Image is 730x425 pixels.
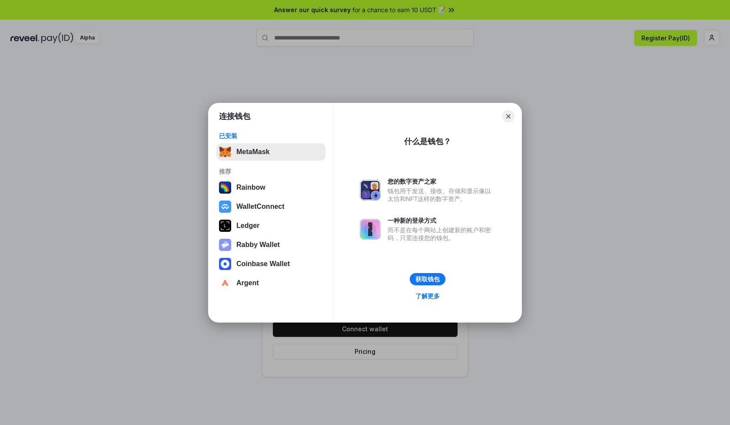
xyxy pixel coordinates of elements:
[219,201,231,213] img: svg+xml,%3Csvg%20width%3D%2228%22%20height%3D%2228%22%20viewBox%3D%220%200%2028%2028%22%20fill%3D...
[236,184,265,191] div: Rainbow
[388,226,495,242] div: 而不是在每个网站上创建新的账户和密码，只需连接您的钱包。
[236,241,280,249] div: Rabby Wallet
[410,273,445,285] button: 获取钱包
[216,179,325,196] button: Rainbow
[216,143,325,161] button: MetaMask
[360,180,381,201] img: svg+xml,%3Csvg%20xmlns%3D%22http%3A%2F%2Fwww.w3.org%2F2000%2Fsvg%22%20fill%3D%22none%22%20viewBox...
[219,168,323,175] div: 推荐
[219,111,250,122] h1: 连接钱包
[219,277,231,289] img: svg+xml,%3Csvg%20width%3D%2228%22%20height%3D%2228%22%20viewBox%3D%220%200%2028%2028%22%20fill%3D...
[404,136,451,147] div: 什么是钱包？
[219,146,231,158] img: svg+xml,%3Csvg%20fill%3D%22none%22%20height%3D%2233%22%20viewBox%3D%220%200%2035%2033%22%20width%...
[236,279,259,287] div: Argent
[415,275,440,283] div: 获取钱包
[216,236,325,254] button: Rabby Wallet
[219,239,231,251] img: svg+xml,%3Csvg%20xmlns%3D%22http%3A%2F%2Fwww.w3.org%2F2000%2Fsvg%22%20fill%3D%22none%22%20viewBox...
[219,132,323,140] div: 已安装
[219,181,231,194] img: svg+xml,%3Csvg%20width%3D%22120%22%20height%3D%22120%22%20viewBox%3D%220%200%20120%20120%22%20fil...
[216,274,325,292] button: Argent
[216,198,325,215] button: WalletConnect
[388,217,495,224] div: 一种新的登录方式
[388,187,495,203] div: 钱包用于发送、接收、存储和显示像以太坊和NFT这样的数字资产。
[415,292,440,300] div: 了解更多
[388,178,495,185] div: 您的数字资产之家
[502,110,514,122] button: Close
[236,148,269,156] div: MetaMask
[216,255,325,273] button: Coinbase Wallet
[236,203,285,211] div: WalletConnect
[219,258,231,270] img: svg+xml,%3Csvg%20width%3D%2228%22%20height%3D%2228%22%20viewBox%3D%220%200%2028%2028%22%20fill%3D...
[236,222,259,230] div: Ledger
[236,260,290,268] div: Coinbase Wallet
[219,220,231,232] img: svg+xml,%3Csvg%20xmlns%3D%22http%3A%2F%2Fwww.w3.org%2F2000%2Fsvg%22%20width%3D%2228%22%20height%3...
[410,290,445,302] a: 了解更多
[360,219,381,240] img: svg+xml,%3Csvg%20xmlns%3D%22http%3A%2F%2Fwww.w3.org%2F2000%2Fsvg%22%20fill%3D%22none%22%20viewBox...
[216,217,325,234] button: Ledger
